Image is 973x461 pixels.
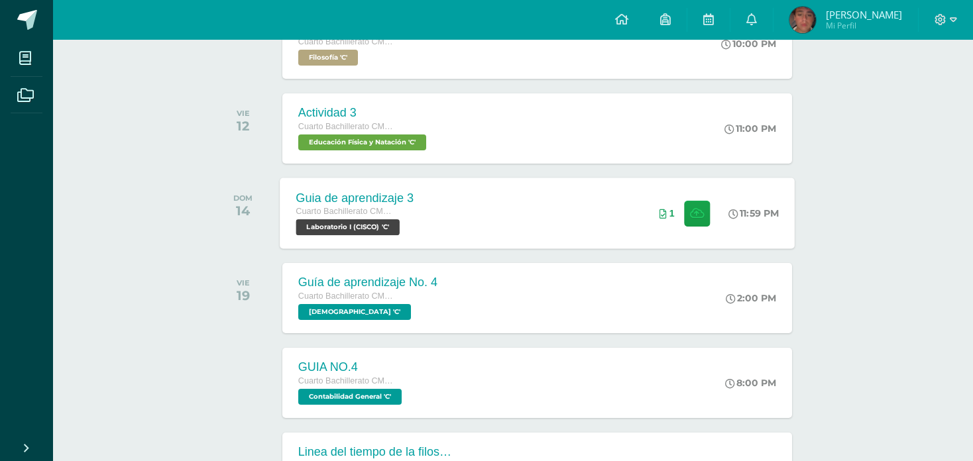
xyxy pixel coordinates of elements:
span: Contabilidad General 'C' [298,389,402,405]
div: 14 [233,203,253,219]
div: 8:00 PM [725,377,776,389]
div: Guia de aprendizaje 3 [296,191,414,205]
span: Mi Perfil [826,20,902,31]
img: 8c0fbed0a1705d3437677aed27382fb5.png [789,7,816,33]
span: Filosofía 'C' [298,50,358,66]
span: 1 [669,208,675,219]
span: Cuarto Bachillerato CMP Bachillerato en CCLL con Orientación en Computación [298,37,398,46]
span: Cuarto Bachillerato CMP Bachillerato en CCLL con Orientación en Computación [298,291,398,301]
div: 2:00 PM [726,292,776,304]
div: Archivos entregados [659,208,675,219]
div: DOM [233,193,253,203]
div: 11:59 PM [728,207,779,219]
div: 10:00 PM [721,38,776,50]
div: Actividad 3 [298,106,429,120]
span: Cuarto Bachillerato CMP Bachillerato en CCLL con Orientación en Computación [296,207,396,216]
span: [PERSON_NAME] [826,8,902,21]
span: Cuarto Bachillerato CMP Bachillerato en CCLL con Orientación en Computación [298,122,398,131]
div: VIE [237,278,250,287]
span: Laboratorio I (CISCO) 'C' [296,219,400,235]
div: 19 [237,287,250,303]
div: VIE [237,109,250,118]
div: Linea del tiempo de la filosofia [298,445,457,459]
div: 12 [237,118,250,134]
div: 11:00 PM [724,123,776,134]
div: Guía de aprendizaje No. 4 [298,276,437,289]
span: Biblia 'C' [298,304,411,320]
span: Educación Física y Natación 'C' [298,134,426,150]
div: GUIA NO.4 [298,360,405,374]
span: Cuarto Bachillerato CMP Bachillerato en CCLL con Orientación en Computación [298,376,398,385]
